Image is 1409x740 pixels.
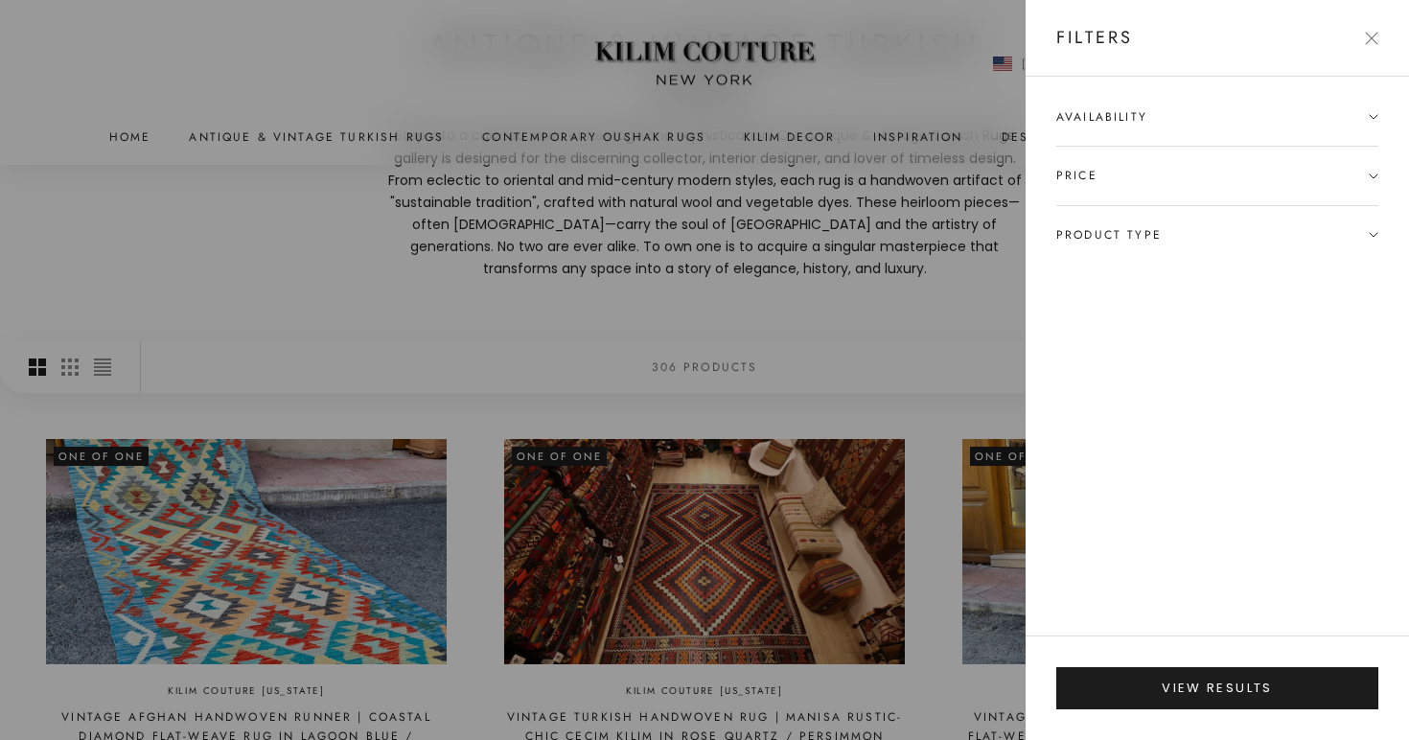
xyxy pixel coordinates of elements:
[1056,225,1162,244] span: Product type
[1056,206,1378,264] summary: Product type
[1056,107,1378,146] summary: Availability
[1056,24,1134,52] p: Filters
[1056,667,1378,709] button: View results
[1056,147,1378,204] summary: Price
[1056,107,1147,127] span: Availability
[1056,166,1097,185] span: Price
